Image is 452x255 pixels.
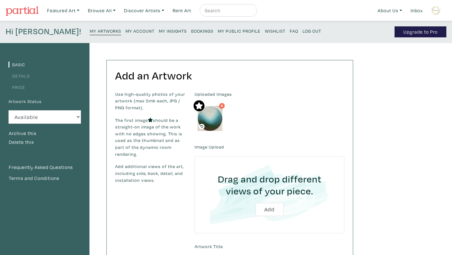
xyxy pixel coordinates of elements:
a: My Public Profile [218,26,261,35]
a: Upgrade to Pro [395,26,446,37]
label: Uploaded Images [195,91,344,98]
a: My Insights [159,26,187,35]
a: Terms and Conditions [8,174,81,182]
h2: Add an Artwork [115,69,344,82]
a: Bookings [191,26,213,35]
img: phpThumb.php [197,106,223,131]
small: Wishlist [265,28,285,34]
small: My Artworks [90,28,121,34]
a: Featured Art [44,4,82,17]
img: phpThumb.php [431,6,441,15]
p: The first image should be a straight-on image of the work with no edges showing. This is used as ... [115,117,185,158]
small: My Public Profile [218,28,261,34]
a: Rent Art [170,4,194,17]
small: FAQ [290,28,298,34]
button: Delete this [8,138,34,146]
small: Bookings [191,28,213,34]
label: Artwork Status [8,98,42,105]
h4: Hi [PERSON_NAME]! [6,26,81,37]
a: Browse All [85,4,118,17]
a: Frequently Asked Questions [8,163,81,171]
p: Add additional views of the art, including side, back, detail, and installation views. [115,163,185,183]
a: Wishlist [265,26,285,35]
label: Artwork Title [195,243,223,250]
a: Price [8,84,25,90]
a: Basic [8,62,25,68]
a: My Account [126,26,154,35]
a: Discover Artists [121,4,167,17]
a: My Artworks [90,26,121,35]
small: Log Out [303,28,321,34]
a: FAQ [290,26,298,35]
input: Search [204,7,251,14]
a: Log Out [303,26,321,35]
button: Archive this [8,129,37,138]
a: Inbox [408,4,426,17]
label: Image Upload [195,144,224,150]
small: My Insights [159,28,187,34]
a: About Us [375,4,405,17]
a: Details [8,73,30,79]
small: My Account [126,28,154,34]
p: Use high-quality photos of your artwork (max 5mb each, JPG / PNG format). [115,91,185,111]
